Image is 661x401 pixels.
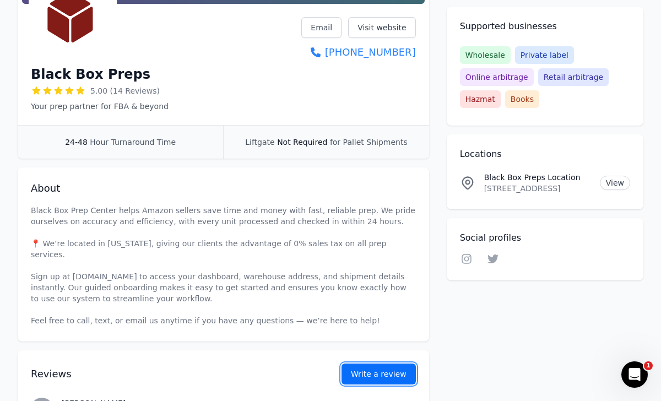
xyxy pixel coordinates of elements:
[277,138,327,147] span: Not Required
[460,20,630,33] h2: Supported businesses
[65,138,88,147] span: 24-48
[245,138,274,147] span: Liftgate
[460,148,630,161] h2: Locations
[301,45,415,60] a: [PHONE_NUMBER]
[460,90,501,108] span: Hazmat
[538,68,609,86] span: Retail arbitrage
[31,205,416,326] p: Black Box Prep Center helps Amazon sellers save time and money with fast, reliable prep. We pride...
[31,66,150,83] h1: Black Box Preps
[342,364,416,384] button: Write a review
[600,176,630,190] a: View
[330,138,408,147] span: for Pallet Shipments
[31,366,306,382] h2: Reviews
[31,101,169,112] p: Your prep partner for FBA & beyond
[460,68,534,86] span: Online arbitrage
[90,138,176,147] span: Hour Turnaround Time
[31,181,416,196] h2: About
[505,90,539,108] span: Books
[460,231,630,245] h2: Social profiles
[644,361,653,370] span: 1
[484,183,591,194] p: [STREET_ADDRESS]
[90,85,160,96] span: 5.00 (14 Reviews)
[515,46,574,64] span: Private label
[484,172,591,183] p: Black Box Preps Location
[460,46,511,64] span: Wholesale
[301,17,342,38] a: Email
[348,17,416,38] a: Visit website
[621,361,648,388] iframe: Intercom live chat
